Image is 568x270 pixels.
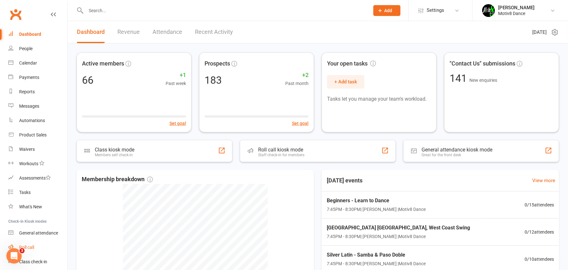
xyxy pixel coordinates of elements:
span: Membership breakdown [82,175,153,184]
span: 7:45PM - 8:30PM | [PERSON_NAME] | Motiv8 Dance [327,206,426,213]
a: Automations [8,113,67,128]
button: Set goal [169,120,186,127]
span: +2 [285,71,309,80]
div: Motiv8 Dance [498,11,534,16]
span: 7:45PM - 8:30PM | [PERSON_NAME] | Motiv8 Dance [327,260,426,267]
span: +1 [166,71,186,80]
a: General attendance kiosk mode [8,226,67,240]
span: 141 [450,72,469,84]
span: [DATE] [532,28,547,36]
a: Dashboard [8,27,67,42]
div: Tasks [19,190,31,195]
div: Roll call kiosk mode [258,147,304,153]
a: Workouts [8,157,67,171]
div: Calendar [19,60,37,66]
button: Set goal [292,120,309,127]
div: What's New [19,204,42,209]
div: Great for the front desk [422,153,492,157]
div: Staff check-in for members [258,153,304,157]
span: "Contact Us" submissions [450,59,515,68]
a: Recent Activity [195,21,233,43]
span: Prospects [205,59,230,68]
p: Tasks let you manage your team's workload. [327,95,431,103]
span: Past week [166,80,186,87]
div: Members self check-in [95,153,134,157]
a: Dashboard [77,21,105,43]
span: New enquiries [469,78,497,83]
a: Calendar [8,56,67,70]
a: Revenue [117,21,140,43]
a: What's New [8,200,67,214]
a: Class kiosk mode [8,255,67,269]
a: View more [532,177,555,184]
span: Settings [427,3,444,18]
div: Assessments [19,175,51,181]
button: + Add task [327,75,364,89]
a: Tasks [8,185,67,200]
div: Waivers [19,147,35,152]
div: 183 [205,75,222,85]
span: 0 / 12 attendees [525,228,554,235]
a: Messages [8,99,67,113]
div: Payments [19,75,39,80]
a: Payments [8,70,67,85]
div: Workouts [19,161,38,166]
a: Waivers [8,142,67,157]
span: Add [385,8,392,13]
div: Automations [19,118,45,123]
div: Messages [19,104,39,109]
span: [GEOGRAPHIC_DATA] [GEOGRAPHIC_DATA], West Coast Swing [327,224,470,232]
span: Past month [285,80,309,87]
a: People [8,42,67,56]
img: thumb_image1679272194.png [482,4,495,17]
iframe: Intercom live chat [6,248,22,264]
a: Attendance [153,21,182,43]
div: Roll call [19,245,34,250]
span: Silver Latin - Samba & Paso Doble [327,251,426,259]
a: Clubworx [8,6,24,22]
span: 3 [19,248,25,253]
button: Add [373,5,400,16]
span: Active members [82,59,124,68]
span: 0 / 15 attendees [525,201,554,208]
h3: [DATE] events [322,175,368,186]
div: General attendance [19,230,58,235]
a: Product Sales [8,128,67,142]
div: Class kiosk mode [95,147,134,153]
span: 0 / 10 attendees [525,256,554,263]
div: Dashboard [19,32,41,37]
a: Roll call [8,240,67,255]
div: Class check-in [19,259,47,264]
a: Assessments [8,171,67,185]
span: Your open tasks [327,59,376,68]
div: 66 [82,75,93,85]
div: General attendance kiosk mode [422,147,492,153]
input: Search... [84,6,365,15]
div: Product Sales [19,132,47,137]
a: Reports [8,85,67,99]
div: People [19,46,33,51]
span: Beginners - Learn to Dance [327,197,426,205]
div: [PERSON_NAME] [498,5,534,11]
span: 7:45PM - 8:30PM | [PERSON_NAME] | Motiv8 Dance [327,233,470,240]
div: Reports [19,89,35,94]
